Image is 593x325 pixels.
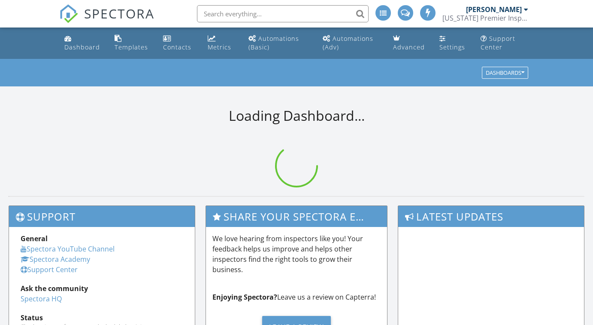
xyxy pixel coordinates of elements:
div: [PERSON_NAME] [466,5,522,14]
a: Contacts [160,31,197,55]
a: Advanced [390,31,430,55]
div: Status [21,313,183,323]
a: Support Center [21,265,78,274]
div: Metrics [208,43,231,51]
a: Automations (Basic) [245,31,312,55]
strong: General [21,234,48,243]
div: Advanced [393,43,425,51]
h3: Latest Updates [398,206,584,227]
a: Spectora YouTube Channel [21,244,115,254]
div: Contacts [163,43,191,51]
div: Ask the community [21,283,183,294]
h3: Share Your Spectora Experience [206,206,387,227]
a: Spectora HQ [21,294,62,304]
div: Automations (Basic) [248,34,299,51]
a: SPECTORA [59,12,154,30]
div: Dashboard [64,43,100,51]
strong: Enjoying Spectora? [212,292,277,302]
a: Settings [436,31,470,55]
input: Search everything... [197,5,369,22]
div: Mississippi Premier Inspections [442,14,528,22]
a: Dashboard [61,31,104,55]
div: Automations (Adv) [323,34,373,51]
div: Templates [115,43,148,51]
p: Leave us a review on Capterra! [212,292,380,302]
div: Dashboards [486,70,524,76]
a: Support Center [477,31,532,55]
h3: Support [9,206,195,227]
a: Templates [111,31,153,55]
p: We love hearing from inspectors like you! Your feedback helps us improve and helps other inspecto... [212,233,380,275]
button: Dashboards [482,67,528,79]
a: Metrics [204,31,238,55]
div: Settings [439,43,465,51]
span: SPECTORA [84,4,154,22]
div: Support Center [481,34,515,51]
img: The Best Home Inspection Software - Spectora [59,4,78,23]
a: Automations (Advanced) [319,31,383,55]
a: Spectora Academy [21,254,90,264]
